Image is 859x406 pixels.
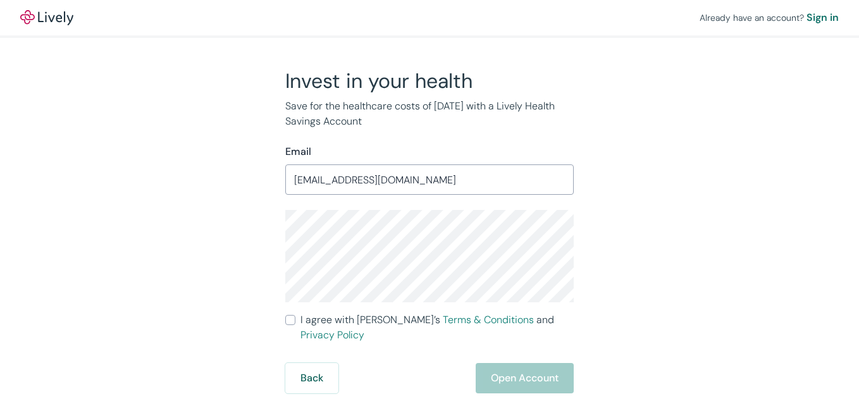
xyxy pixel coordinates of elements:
a: Terms & Conditions [443,313,534,326]
span: I agree with [PERSON_NAME]’s and [300,312,574,343]
div: Already have an account? [700,10,839,25]
h2: Invest in your health [285,68,574,94]
label: Email [285,144,311,159]
p: Save for the healthcare costs of [DATE] with a Lively Health Savings Account [285,99,574,129]
a: Privacy Policy [300,328,364,341]
a: LivelyLively [20,10,73,25]
img: Lively [20,10,73,25]
a: Sign in [806,10,839,25]
button: Back [285,363,338,393]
